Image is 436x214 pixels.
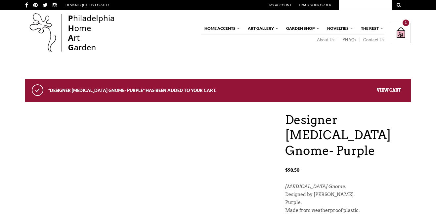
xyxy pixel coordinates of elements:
[285,199,411,207] p: Purple.
[358,23,384,34] a: The Rest
[285,112,411,158] h1: Designer [MEDICAL_DATA] Gnome- Purple
[285,184,345,189] em: [MEDICAL_DATA] Gnome
[285,183,411,191] p: .
[324,23,354,34] a: Novelties
[313,37,338,43] a: About Us
[403,20,409,26] div: 1
[338,37,360,43] a: PHAQs
[25,79,411,102] div: “Designer [MEDICAL_DATA] Gnome- Purple” has been added to your cart.
[201,23,240,34] a: Home Accents
[283,23,320,34] a: Garden Shop
[285,191,411,199] p: Designed by [PERSON_NAME].
[244,23,279,34] a: Art Gallery
[285,167,288,173] span: $
[360,37,384,43] a: Contact Us
[299,3,331,7] a: Track Your Order
[377,87,401,92] a: View cart
[285,167,299,173] bdi: 98.50
[269,3,291,7] a: My Account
